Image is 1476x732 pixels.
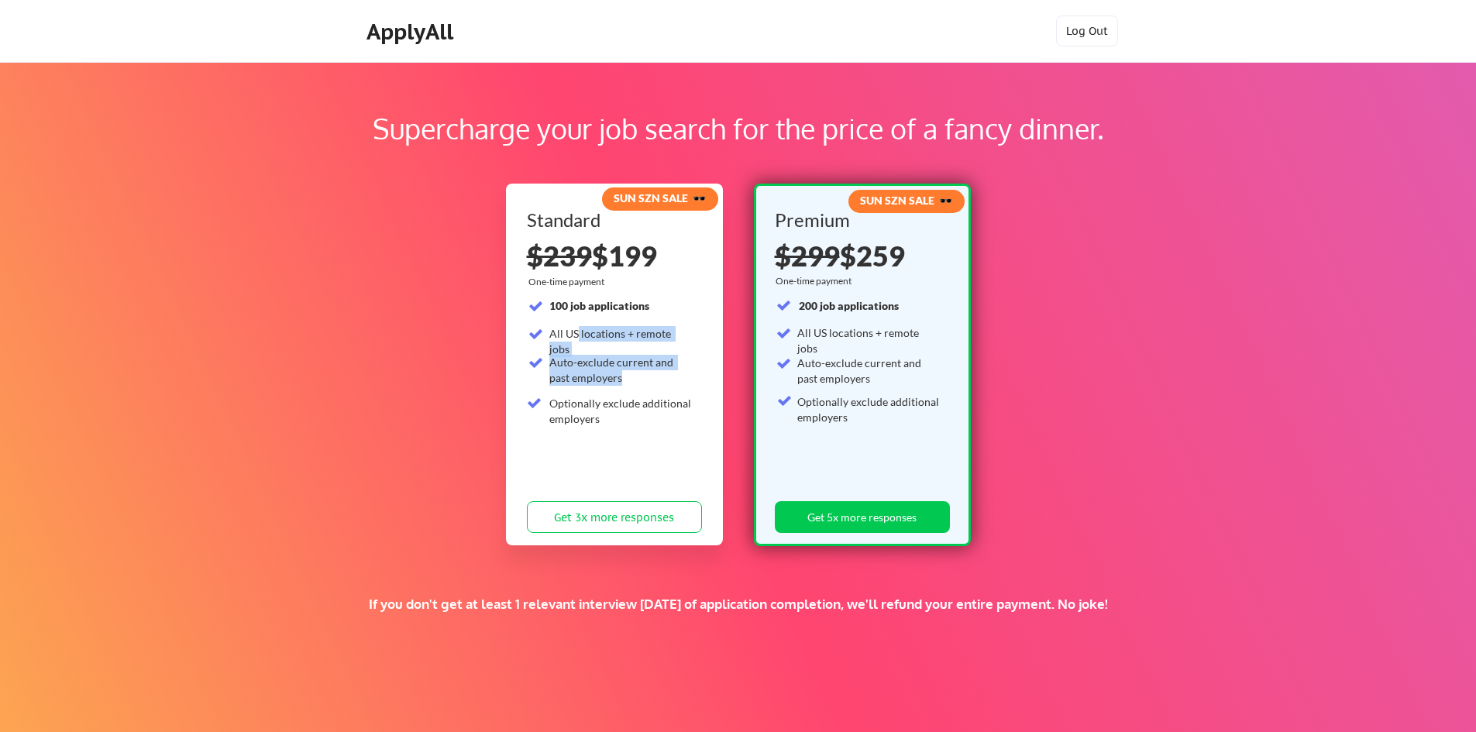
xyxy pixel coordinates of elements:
s: $299 [775,239,840,273]
div: Premium [775,211,944,229]
strong: SUN SZN SALE 🕶️ [614,191,706,204]
div: One-time payment [776,275,856,287]
div: $199 [527,242,702,270]
div: Auto-exclude current and past employers [549,355,693,385]
strong: SUN SZN SALE 🕶️ [860,194,952,207]
div: One-time payment [528,276,609,288]
div: If you don't get at least 1 relevant interview [DATE] of application completion, we'll refund you... [269,596,1207,613]
div: All US locations + remote jobs [797,325,941,356]
div: All US locations + remote jobs [549,326,693,356]
button: Get 5x more responses [775,501,950,533]
div: Auto-exclude current and past employers [797,356,941,386]
div: Optionally exclude additional employers [549,396,693,426]
div: ApplyAll [366,19,458,45]
div: Optionally exclude additional employers [797,394,941,424]
strong: 100 job applications [549,299,649,312]
div: Supercharge your job search for the price of a fancy dinner. [99,108,1377,149]
button: Log Out [1056,15,1118,46]
div: Standard [527,211,697,229]
button: Get 3x more responses [527,501,702,533]
s: $239 [527,239,592,273]
strong: 200 job applications [799,299,899,312]
div: $259 [775,242,944,270]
